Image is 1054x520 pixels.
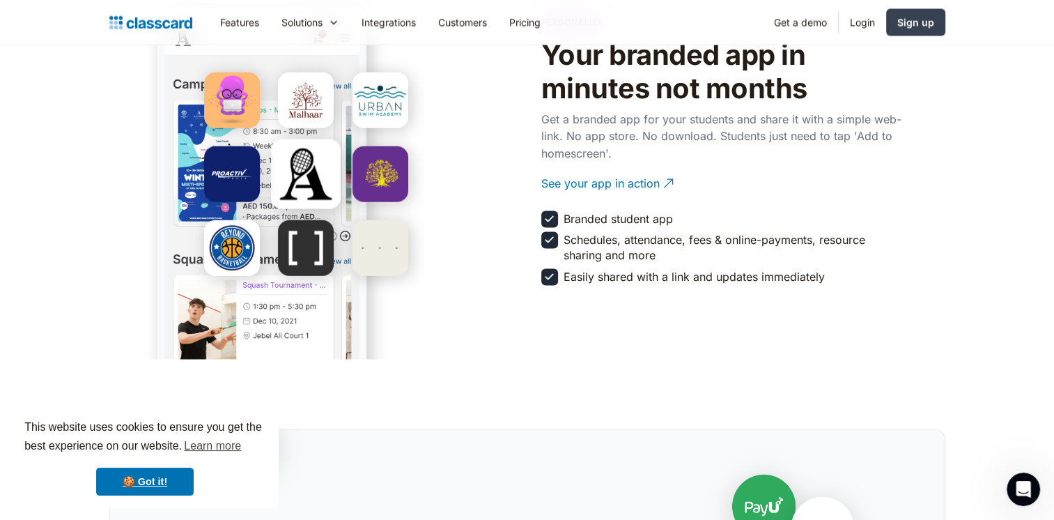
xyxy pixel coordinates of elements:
div: See your app in action [541,164,660,191]
a: Features [209,6,270,38]
a: Login [839,6,886,38]
a: See your app in action [541,164,904,202]
a: Sign up [886,8,945,36]
a: home [109,13,192,32]
a: Get a demo [763,6,838,38]
div: Schedules, attendance, fees & online-payments, resource sharing and more [564,231,901,263]
a: Pricing [498,6,552,38]
div: cookieconsent [11,406,279,509]
div: Easily shared with a link and updates immediately [564,268,825,284]
img: Student App Mock [157,8,366,428]
h2: Your branded app in minutes not months [541,38,904,105]
div: Branded student app [564,211,673,226]
a: dismiss cookie message [96,468,194,496]
img: Stripe Logo [176,379,316,519]
a: Customers [427,6,498,38]
div: Solutions [281,15,323,29]
a: Integrations [350,6,427,38]
p: Get a branded app for your students and share it with a simple web-link. No app store. No downloa... [541,111,904,161]
iframe: Intercom live chat [1007,473,1040,506]
div: Sign up [897,15,934,29]
span: This website uses cookies to ensure you get the best experience on our website. [24,419,265,457]
a: learn more about cookies [182,436,243,457]
div: Solutions [270,6,350,38]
